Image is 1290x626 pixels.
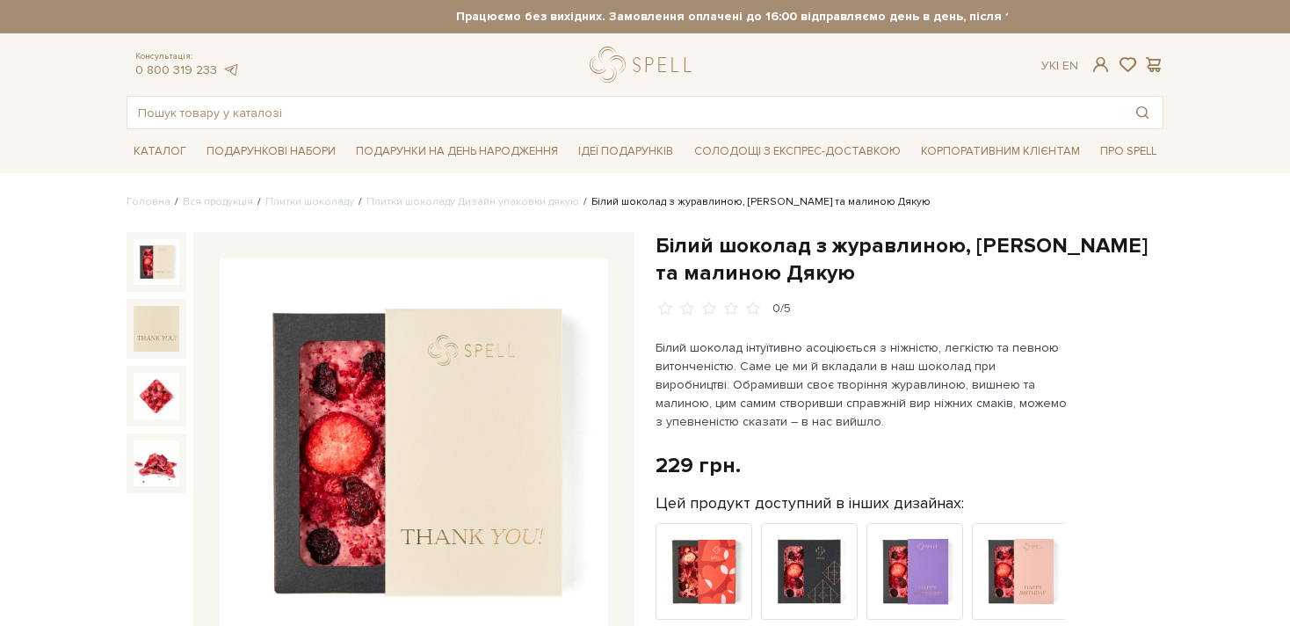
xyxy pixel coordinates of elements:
img: Білий шоколад з журавлиною, вишнею та малиною Дякую [134,306,179,352]
span: Ідеї подарунків [571,138,680,165]
img: Продукт [656,523,752,620]
a: 0 800 319 233 [135,62,217,77]
a: Плитки шоколаду [265,195,354,208]
h1: Білий шоколад з журавлиною, [PERSON_NAME] та малиною Дякую [656,232,1163,287]
a: Головна [127,195,170,208]
a: Вся продукція [183,195,253,208]
span: Про Spell [1093,138,1163,165]
input: Пошук товару у каталозі [127,97,1122,128]
a: logo [590,47,699,83]
a: Солодощі з експрес-доставкою [687,136,908,166]
label: Цей продукт доступний в інших дизайнах: [656,493,964,513]
span: Консультація: [135,51,239,62]
span: Подарунки на День народження [349,138,565,165]
img: Продукт [972,523,1069,620]
span: | [1056,58,1059,73]
p: Білий шоколад інтуїтивно асоціюється з ніжністю, легкістю та певною витонченістю. Саме це ми й вк... [656,338,1068,431]
div: 229 грн. [656,452,741,479]
img: Білий шоколад з журавлиною, вишнею та малиною Дякую [134,440,179,486]
img: Продукт [866,523,963,620]
a: Плитки шоколаду Дизайн упаковки дякую [366,195,579,208]
button: Пошук товару у каталозі [1122,97,1163,128]
a: En [1062,58,1078,73]
img: Білий шоколад з журавлиною, вишнею та малиною Дякую [134,373,179,419]
a: telegram [221,62,239,77]
img: Продукт [761,523,858,620]
li: Білий шоколад з журавлиною, [PERSON_NAME] та малиною Дякую [579,194,931,210]
span: Каталог [127,138,193,165]
div: Ук [1041,58,1078,74]
span: Подарункові набори [199,138,343,165]
div: 0/5 [772,301,791,317]
a: Корпоративним клієнтам [914,136,1087,166]
img: Білий шоколад з журавлиною, вишнею та малиною Дякую [134,239,179,285]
